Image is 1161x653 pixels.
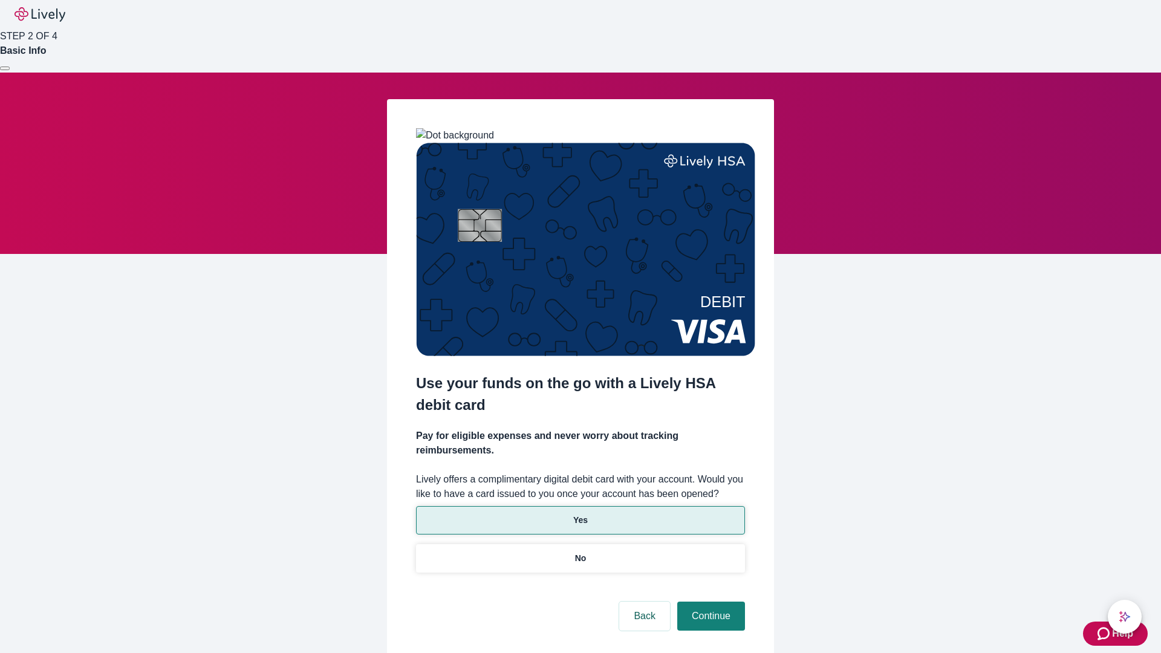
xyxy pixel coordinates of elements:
[1108,600,1142,634] button: chat
[15,7,65,22] img: Lively
[573,514,588,527] p: Yes
[1112,626,1133,641] span: Help
[677,602,745,631] button: Continue
[1098,626,1112,641] svg: Zendesk support icon
[416,128,494,143] img: Dot background
[416,506,745,534] button: Yes
[416,544,745,573] button: No
[416,472,745,501] label: Lively offers a complimentary digital debit card with your account. Would you like to have a card...
[416,143,755,356] img: Debit card
[416,429,745,458] h4: Pay for eligible expenses and never worry about tracking reimbursements.
[619,602,670,631] button: Back
[575,552,587,565] p: No
[416,372,745,416] h2: Use your funds on the go with a Lively HSA debit card
[1083,622,1148,646] button: Zendesk support iconHelp
[1119,611,1131,623] svg: Lively AI Assistant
